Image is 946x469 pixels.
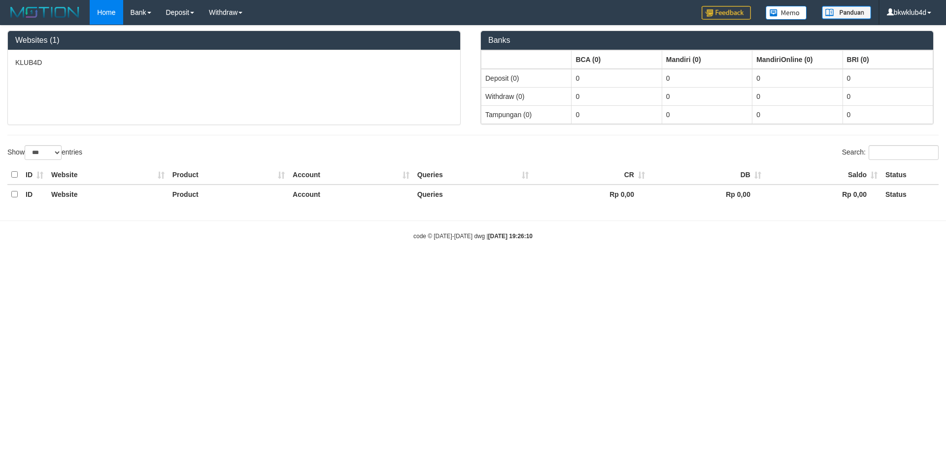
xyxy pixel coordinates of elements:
th: Rp 0,00 [533,185,649,204]
th: ID [22,185,47,204]
th: DB [649,165,765,185]
th: Website [47,165,169,185]
th: Group: activate to sort column ascending [843,50,933,69]
th: CR [533,165,649,185]
img: Button%20Memo.svg [766,6,807,20]
th: Group: activate to sort column ascending [481,50,572,69]
th: ID [22,165,47,185]
td: 0 [843,87,933,105]
select: Showentries [25,145,62,160]
small: code © [DATE]-[DATE] dwg | [413,233,533,240]
img: Feedback.jpg [702,6,751,20]
th: Product [169,185,289,204]
th: Group: activate to sort column ascending [662,50,752,69]
label: Show entries [7,145,82,160]
th: Status [881,165,939,185]
td: 0 [843,105,933,124]
th: Queries [413,165,533,185]
th: Rp 0,00 [765,185,881,204]
th: Rp 0,00 [649,185,765,204]
td: 0 [662,105,752,124]
th: Group: activate to sort column ascending [572,50,662,69]
th: Queries [413,185,533,204]
td: Withdraw (0) [481,87,572,105]
td: 0 [843,69,933,88]
th: Group: activate to sort column ascending [752,50,843,69]
strong: [DATE] 19:26:10 [488,233,533,240]
th: Account [289,185,413,204]
td: Deposit (0) [481,69,572,88]
img: MOTION_logo.png [7,5,82,20]
input: Search: [869,145,939,160]
td: 0 [752,87,843,105]
th: Saldo [765,165,881,185]
label: Search: [842,145,939,160]
td: 0 [572,69,662,88]
td: 0 [572,87,662,105]
td: 0 [662,69,752,88]
th: Account [289,165,413,185]
h3: Websites (1) [15,36,453,45]
td: Tampungan (0) [481,105,572,124]
td: 0 [572,105,662,124]
td: 0 [752,69,843,88]
th: Status [881,185,939,204]
th: Website [47,185,169,204]
th: Product [169,165,289,185]
td: 0 [752,105,843,124]
img: panduan.png [822,6,871,19]
p: KLUB4D [15,58,453,67]
td: 0 [662,87,752,105]
h3: Banks [488,36,926,45]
